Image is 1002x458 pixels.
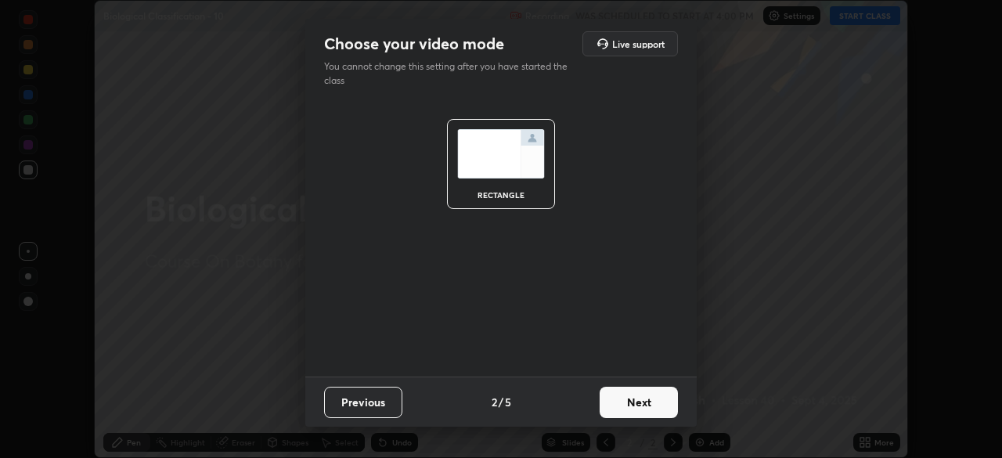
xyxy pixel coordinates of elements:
[600,387,678,418] button: Next
[457,129,545,179] img: normalScreenIcon.ae25ed63.svg
[612,39,665,49] h5: Live support
[499,394,503,410] h4: /
[470,191,532,199] div: rectangle
[492,394,497,410] h4: 2
[324,34,504,54] h2: Choose your video mode
[324,387,402,418] button: Previous
[505,394,511,410] h4: 5
[324,60,578,88] p: You cannot change this setting after you have started the class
